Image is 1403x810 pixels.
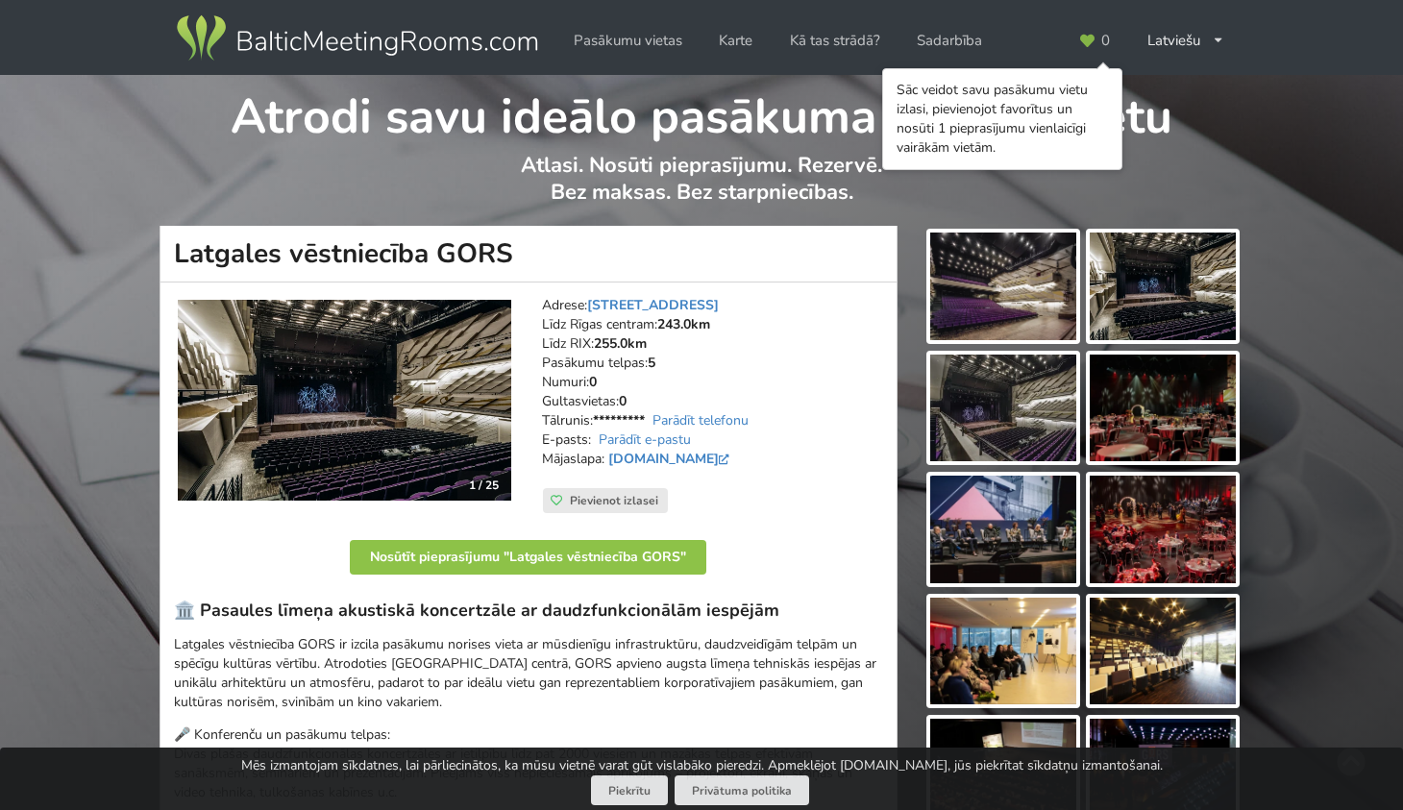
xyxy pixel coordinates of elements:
img: Latgales vēstniecība GORS | Rēzekne | Pasākumu vieta - galerijas bilde [1090,233,1236,340]
a: [DOMAIN_NAME] [608,450,734,468]
img: Latgales vēstniecība GORS | Rēzekne | Pasākumu vieta - galerijas bilde [930,598,1076,705]
strong: 0 [589,373,597,391]
img: Latgales vēstniecība GORS | Rēzekne | Pasākumu vieta - galerijas bilde [1090,598,1236,705]
img: Latgales vēstniecība GORS | Rēzekne | Pasākumu vieta - galerijas bilde [1090,355,1236,462]
button: Piekrītu [591,775,668,805]
a: Privātuma politika [675,775,809,805]
span: 0 [1101,34,1110,48]
a: [STREET_ADDRESS] [587,296,719,314]
address: Adrese: Līdz Rīgas centram: Līdz RIX: Pasākumu telpas: Numuri: Gultasvietas: Tālrunis: E-pasts: M... [542,296,883,488]
strong: 255.0km [594,334,647,353]
a: Karte [705,22,766,60]
button: Nosūtīt pieprasījumu "Latgales vēstniecība GORS" [350,540,706,575]
h3: 🏛️ Pasaules līmeņa akustiskā koncertzāle ar daudzfunkcionālām iespējām [174,600,883,622]
a: Sadarbība [903,22,996,60]
p: 🎤 Konferenču un pasākumu telpas: Divas plašas daudzfunkcionālas koncertzāles ar ietilpību līdz pa... [174,725,883,802]
a: Kā tas strādā? [776,22,894,60]
div: 1 / 25 [457,471,510,500]
a: Koncertzāle | Rēzekne | Latgales vēstniecība GORS 1 / 25 [178,300,511,501]
img: Latgales vēstniecība GORS | Rēzekne | Pasākumu vieta - galerijas bilde [930,476,1076,583]
a: Pasākumu vietas [560,22,696,60]
h1: Atrodi savu ideālo pasākuma norises vietu [160,75,1243,148]
div: Sāc veidot savu pasākumu vietu izlasi, pievienojot favorītus un nosūti 1 pieprasījumu vienlaicīgi... [897,81,1108,158]
img: Baltic Meeting Rooms [173,12,541,65]
a: Parādīt e-pastu [599,430,691,449]
strong: 0 [619,392,627,410]
div: Latviešu [1134,22,1239,60]
h1: Latgales vēstniecība GORS [160,226,898,282]
img: Latgales vēstniecība GORS | Rēzekne | Pasākumu vieta - galerijas bilde [930,355,1076,462]
a: Parādīt telefonu [652,411,749,430]
img: Koncertzāle | Rēzekne | Latgales vēstniecība GORS [178,300,511,501]
strong: 243.0km [657,315,710,333]
img: Latgales vēstniecība GORS | Rēzekne | Pasākumu vieta - galerijas bilde [930,233,1076,340]
span: Pievienot izlasei [570,493,658,508]
img: Latgales vēstniecība GORS | Rēzekne | Pasākumu vieta - galerijas bilde [1090,476,1236,583]
strong: 5 [648,354,655,372]
p: Atlasi. Nosūti pieprasījumu. Rezervē. Bez maksas. Bez starpniecības. [160,152,1243,226]
p: Latgales vēstniecība GORS ir izcila pasākumu norises vieta ar mūsdienīgu infrastruktūru, daudzvei... [174,635,883,712]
